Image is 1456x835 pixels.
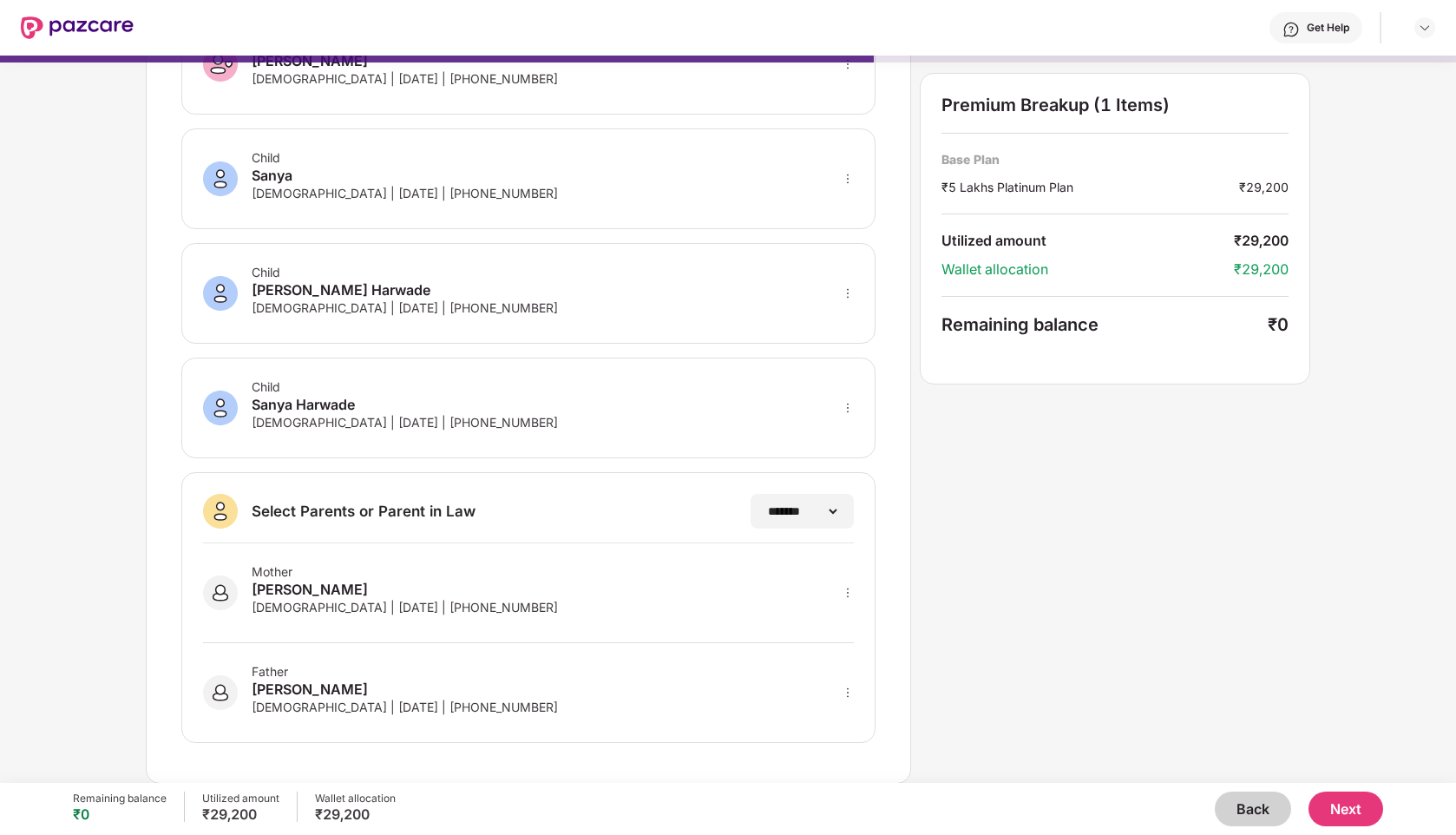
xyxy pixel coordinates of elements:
[1234,260,1289,279] div: ₹29,200
[941,260,1234,279] div: Wallet allocation
[315,805,396,823] div: ₹29,200
[252,165,558,186] div: Sanya
[203,276,238,311] img: svg+xml;base64,PHN2ZyB3aWR0aD0iNDAiIGhlaWdodD0iNDAiIHZpZXdCb3g9IjAgMCA0MCA0MCIgZmlsbD0ibm9uZSIgeG...
[842,287,854,299] span: more
[203,391,238,425] img: svg+xml;base64,PHN2ZyB3aWR0aD0iNDAiIGhlaWdodD0iNDAiIHZpZXdCb3g9IjAgMCA0MCA0MCIgZmlsbD0ibm9uZSIgeG...
[252,300,558,315] div: [DEMOGRAPHIC_DATA] | [DATE] | [PHONE_NUMBER]
[252,71,558,86] div: [DEMOGRAPHIC_DATA] | [DATE] | [PHONE_NUMBER]
[203,47,238,82] img: svg+xml;base64,PHN2ZyB3aWR0aD0iNDAiIGhlaWdodD0iNDAiIHZpZXdCb3g9IjAgMCA0MCA0MCIgZmlsbD0ibm9uZSIgeG...
[252,600,558,615] div: [DEMOGRAPHIC_DATA] | [DATE] | [PHONE_NUMBER]
[1282,21,1300,38] img: svg+xml;base64,PHN2ZyBpZD0iSGVscC0zMngzMiIgeG1sbnM9Imh0dHA6Ly93d3cudzMub3JnLzIwMDAvc3ZnIiB3aWR0aD...
[1308,792,1383,826] button: Next
[842,58,854,70] span: more
[1307,21,1349,35] div: Get Help
[252,664,558,679] div: Father
[252,579,558,600] div: [PERSON_NAME]
[842,587,854,599] span: more
[842,173,854,185] span: more
[941,232,1234,250] div: Utilized amount
[252,700,558,714] div: [DEMOGRAPHIC_DATA] | [DATE] | [PHONE_NUMBER]
[252,564,558,579] div: Mother
[21,16,134,39] img: New Pazcare Logo
[941,178,1239,196] div: ₹5 Lakhs Platinum Plan
[203,494,238,529] img: svg+xml;base64,PHN2ZyB3aWR0aD0iNDAiIGhlaWdodD0iNDAiIHZpZXdCb3g9IjAgMCA0MCA0MCIgZmlsbD0ibm9uZSIgeG...
[252,415,558,430] div: [DEMOGRAPHIC_DATA] | [DATE] | [PHONE_NUMBER]
[1215,792,1291,826] button: Back
[941,314,1268,335] div: Remaining balance
[252,379,558,394] div: Child
[1234,232,1289,250] div: ₹29,200
[203,575,238,610] img: svg+xml;base64,PHN2ZyB3aWR0aD0iNDAiIGhlaWdodD0iNDAiIHZpZXdCb3g9IjAgMCA0MCA0MCIgZmlsbD0ibm9uZSIgeG...
[203,675,238,710] img: svg+xml;base64,PHN2ZyB3aWR0aD0iNDAiIGhlaWdodD0iNDAiIHZpZXdCb3g9IjAgMCA0MCA0MCIgZmlsbD0ibm9uZSIgeG...
[315,792,396,805] div: Wallet allocation
[203,161,238,196] img: svg+xml;base64,PHN2ZyB3aWR0aD0iNDAiIGhlaWdodD0iNDAiIHZpZXdCb3g9IjAgMCA0MCA0MCIgZmlsbD0ibm9uZSIgeG...
[252,502,475,521] div: Select Parents or Parent in Law
[252,265,558,279] div: Child
[252,394,558,415] div: Sanya Harwade
[1239,178,1289,196] div: ₹29,200
[1418,21,1432,35] img: svg+xml;base64,PHN2ZyBpZD0iRHJvcGRvd24tMzJ4MzIiIHhtbG5zPSJodHRwOi8vd3d3LnczLm9yZy8yMDAwL3N2ZyIgd2...
[202,805,279,823] div: ₹29,200
[941,95,1289,115] div: Premium Breakup (1 Items)
[842,687,854,699] span: more
[842,402,854,414] span: more
[252,679,558,700] div: [PERSON_NAME]
[941,151,1289,168] div: Base Plan
[73,805,167,823] div: ₹0
[252,150,558,165] div: Child
[202,792,279,805] div: Utilized amount
[252,279,558,300] div: [PERSON_NAME] Harwade
[252,186,558,201] div: [DEMOGRAPHIC_DATA] | [DATE] | [PHONE_NUMBER]
[73,792,167,805] div: Remaining balance
[1268,314,1289,335] div: ₹0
